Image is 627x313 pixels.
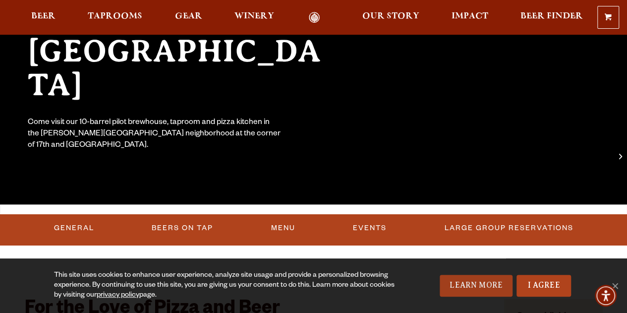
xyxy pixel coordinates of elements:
[228,12,281,23] a: Winery
[445,12,495,23] a: Impact
[234,12,274,20] span: Winery
[28,118,282,152] div: Come visit our 10-barrel pilot brewhouse, taproom and pizza kitchen in the [PERSON_NAME][GEOGRAPH...
[28,0,337,102] h2: [PERSON_NAME][GEOGRAPHIC_DATA]
[25,12,62,23] a: Beer
[31,12,56,20] span: Beer
[148,217,217,240] a: Beers On Tap
[81,12,149,23] a: Taprooms
[362,12,419,20] span: Our Story
[88,12,142,20] span: Taprooms
[296,12,333,23] a: Odell Home
[267,217,299,240] a: Menu
[514,12,589,23] a: Beer Finder
[50,217,98,240] a: General
[452,12,488,20] span: Impact
[520,12,583,20] span: Beer Finder
[356,12,426,23] a: Our Story
[441,217,577,240] a: Large Group Reservations
[595,285,617,307] div: Accessibility Menu
[175,12,202,20] span: Gear
[54,271,400,301] div: This site uses cookies to enhance user experience, analyze site usage and provide a personalized ...
[516,275,571,297] a: I Agree
[169,12,209,23] a: Gear
[97,292,139,300] a: privacy policy
[349,217,391,240] a: Events
[440,275,513,297] a: Learn More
